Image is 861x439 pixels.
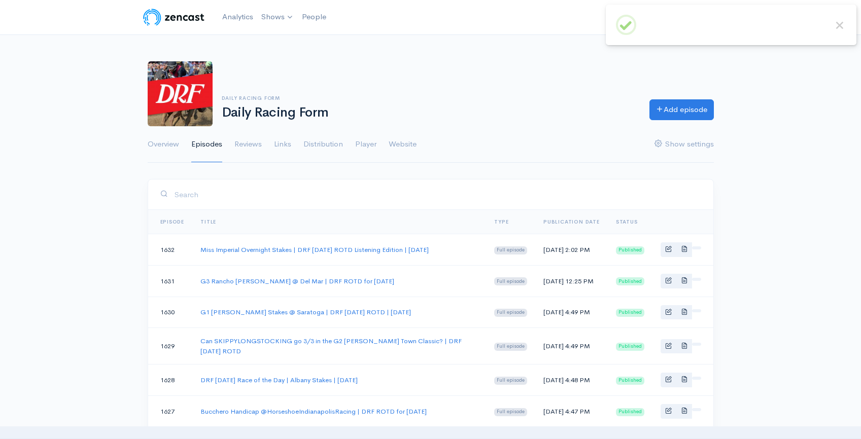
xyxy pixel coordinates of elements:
[616,309,644,317] span: Published
[303,126,343,163] a: Distribution
[222,105,637,120] h1: Daily Racing Form
[200,245,429,254] a: Miss Imperial Overnight Stakes | DRF [DATE] ROTD Listening Edition | [DATE]
[616,377,644,385] span: Published
[200,308,411,316] a: G1 [PERSON_NAME] Stakes @ Saratoga | DRF [DATE] ROTD | [DATE]
[234,126,262,163] a: Reviews
[222,95,637,101] h6: Daily Racing Form
[494,408,527,416] span: Full episode
[148,234,193,266] td: 1632
[148,297,193,328] td: 1630
[833,19,846,32] button: Close this dialog
[200,277,394,285] a: G3 Rancho [PERSON_NAME] @ Del Mar | DRF ROTD for [DATE]
[535,234,608,266] td: [DATE] 2:02 PM
[535,364,608,396] td: [DATE] 4:48 PM
[389,126,417,163] a: Website
[142,7,206,27] img: ZenCast Logo
[616,246,644,254] span: Published
[200,337,462,355] a: Can SKIPPYLONGSTOCKING go 3/3 in the G2 [PERSON_NAME] Town Classic? | DRF [DATE] ROTD
[174,184,701,205] input: Search
[200,218,216,225] a: Title
[148,265,193,297] td: 1631
[616,408,644,416] span: Published
[649,99,714,120] a: Add episode
[661,404,701,419] div: Basic example
[494,246,527,254] span: Full episode
[355,126,376,163] a: Player
[200,376,358,384] a: DRF [DATE] Race of the Day | Albany Stakes | [DATE]
[616,277,644,285] span: Published
[148,328,193,364] td: 1629
[661,242,701,257] div: Basic example
[616,218,638,225] span: Status
[148,396,193,427] td: 1627
[148,364,193,396] td: 1628
[655,126,714,163] a: Show settings
[543,218,600,225] a: Publication date
[494,309,527,317] span: Full episode
[616,343,644,351] span: Published
[535,265,608,297] td: [DATE] 12:25 PM
[257,6,298,28] a: Shows
[160,218,185,225] a: Episode
[494,218,508,225] a: Type
[661,373,701,387] div: Basic example
[191,126,222,163] a: Episodes
[200,407,427,416] a: Bucchero Handicap @HorseshoeIndianapolisRacing | DRF ROTD for [DATE]
[298,6,330,28] a: People
[148,126,179,163] a: Overview
[494,277,527,285] span: Full episode
[535,328,608,364] td: [DATE] 4:49 PM
[535,297,608,328] td: [DATE] 4:49 PM
[661,339,701,354] div: Basic example
[494,377,527,385] span: Full episode
[661,305,701,320] div: Basic example
[274,126,291,163] a: Links
[661,274,701,288] div: Basic example
[535,396,608,427] td: [DATE] 4:47 PM
[218,6,257,28] a: Analytics
[494,343,527,351] span: Full episode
